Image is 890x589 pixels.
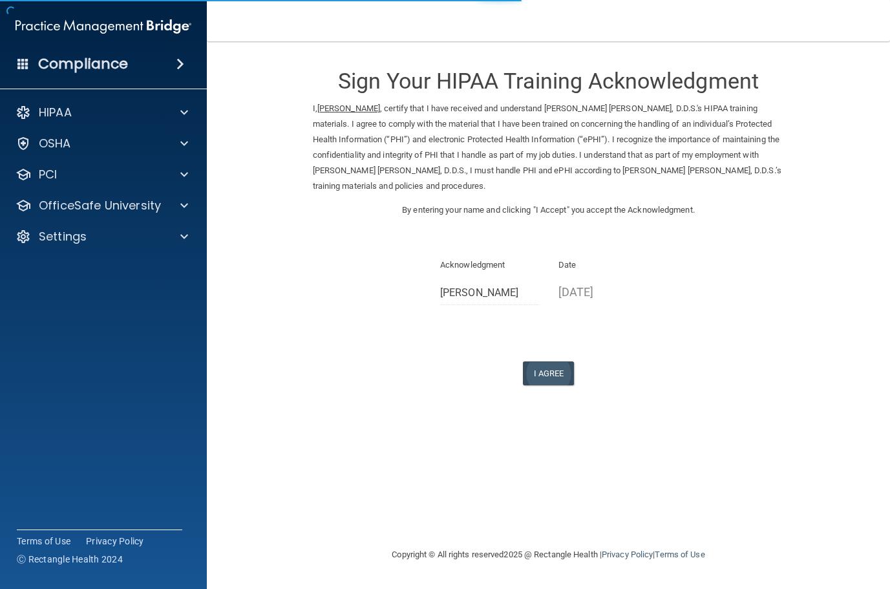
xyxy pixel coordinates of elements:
[558,281,657,303] p: [DATE]
[523,361,575,385] button: I Agree
[313,69,785,93] h3: Sign Your HIPAA Training Acknowledgment
[17,535,70,548] a: Terms of Use
[313,202,785,218] p: By entering your name and clicking "I Accept" you accept the Acknowledgment.
[39,105,72,120] p: HIPAA
[655,550,705,559] a: Terms of Use
[440,281,539,305] input: Full Name
[39,136,71,151] p: OSHA
[16,105,188,120] a: HIPAA
[666,497,874,549] iframe: Drift Widget Chat Controller
[38,55,128,73] h4: Compliance
[16,136,188,151] a: OSHA
[17,553,123,566] span: Ⓒ Rectangle Health 2024
[16,167,188,182] a: PCI
[16,229,188,244] a: Settings
[39,167,57,182] p: PCI
[16,14,191,39] img: PMB logo
[317,103,380,113] ins: [PERSON_NAME]
[39,229,87,244] p: Settings
[39,198,161,213] p: OfficeSafe University
[558,257,657,273] p: Date
[16,198,188,213] a: OfficeSafe University
[440,257,539,273] p: Acknowledgment
[602,550,653,559] a: Privacy Policy
[313,101,785,194] p: I, , certify that I have received and understand [PERSON_NAME] [PERSON_NAME], D.D.S.'s HIPAA trai...
[313,534,785,575] div: Copyright © All rights reserved 2025 @ Rectangle Health | |
[86,535,144,548] a: Privacy Policy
